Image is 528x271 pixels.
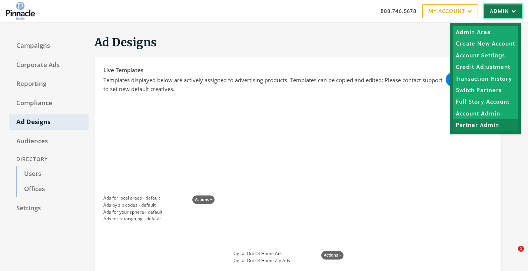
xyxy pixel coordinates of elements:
[9,96,89,111] a: Compliance
[484,4,522,18] a: Admin
[422,4,478,18] a: My Account
[446,73,492,86] button: Add Template
[453,38,518,49] a: Create New Account
[518,246,524,252] span: 1
[103,209,162,216] small: Ads for your sphere - default
[453,26,518,38] a: Admin Area
[103,66,446,76] div: Live Templates
[9,201,89,216] a: Settings
[94,35,501,50] h1: Ad Designs
[453,84,518,96] a: Switch Partners
[9,38,89,54] a: Campaigns
[453,119,518,131] a: Partner Admin
[321,251,343,260] button: Actions
[381,7,416,15] a: 888.746.5678
[103,195,162,202] small: Ads for local areas - default
[503,246,521,264] iframe: Intercom live chat
[9,153,89,166] div: Directory
[9,114,89,130] a: Ad Designs
[453,61,518,73] a: Credit Adjustment
[103,76,446,93] div: Templates displayed below are actively assigned to advertising products. Templates can be copied ...
[9,57,89,73] a: Corporate Ads
[6,2,35,20] img: Adwerx
[16,181,89,197] a: Offices
[232,250,290,257] small: Digital Out Of Home Ads
[453,73,518,84] a: Transaction History
[453,96,518,107] a: Full Story Account
[232,257,290,264] small: Digital Out Of Home Zip Ads
[103,215,162,223] small: Ads for retargeting - default
[9,134,89,149] a: Audiences
[103,202,162,209] small: Ads by zip codes - default
[453,49,518,61] a: Account Settings
[16,166,89,182] a: Users
[9,76,89,92] a: Reporting
[192,195,215,204] button: Actions
[453,107,518,119] a: Account Admin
